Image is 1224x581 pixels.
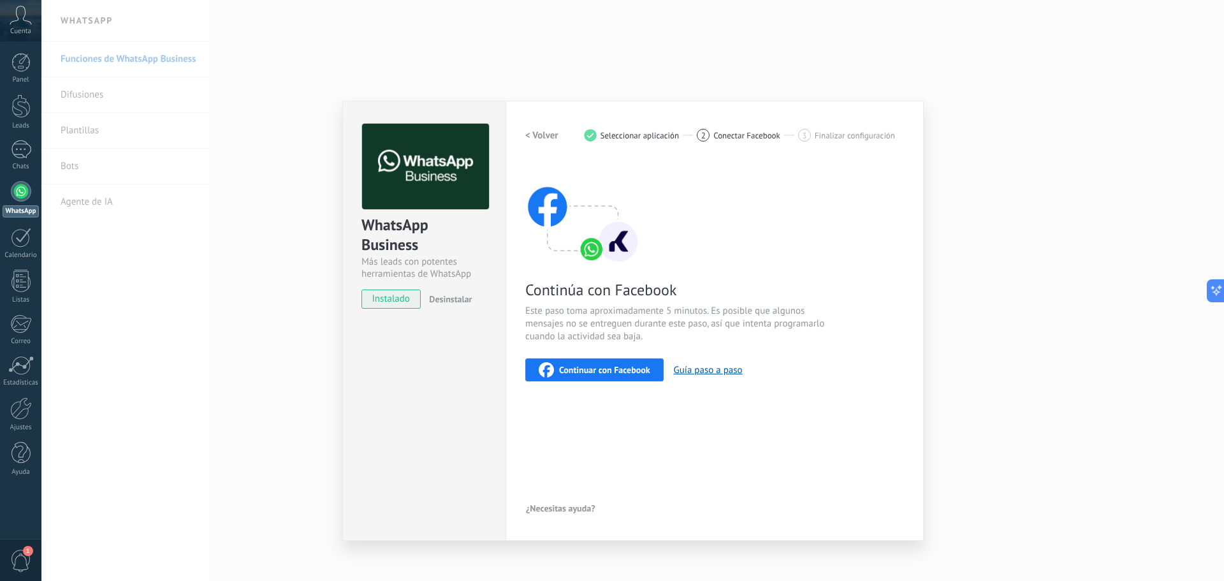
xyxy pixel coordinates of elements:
img: logo_main.png [362,124,489,210]
span: 2 [701,130,706,141]
div: Correo [3,337,40,346]
div: WhatsApp [3,205,39,217]
div: Ayuda [3,468,40,476]
div: Leads [3,122,40,130]
span: 1 [23,546,33,556]
span: instalado [362,290,420,309]
div: WhatsApp Business [361,215,487,256]
button: Continuar con Facebook [525,358,664,381]
div: Calendario [3,251,40,260]
button: Desinstalar [424,290,472,309]
span: Desinstalar [429,293,472,305]
div: Ajustes [3,423,40,432]
button: < Volver [525,124,558,147]
span: Seleccionar aplicación [601,131,680,140]
div: Estadísticas [3,379,40,387]
span: Este paso toma aproximadamente 5 minutos. Es posible que algunos mensajes no se entreguen durante... [525,305,829,343]
button: Guía paso a paso [674,364,743,376]
span: Finalizar configuración [815,131,895,140]
span: Continuar con Facebook [559,365,650,374]
div: Listas [3,296,40,304]
span: Conectar Facebook [713,131,780,140]
span: ¿Necesitas ayuda? [526,504,595,513]
span: 3 [802,130,806,141]
div: Más leads con potentes herramientas de WhatsApp [361,256,487,280]
div: Chats [3,163,40,171]
button: ¿Necesitas ayuda? [525,499,596,518]
div: Panel [3,76,40,84]
span: Continúa con Facebook [525,280,829,300]
img: connect with facebook [525,162,640,264]
h2: < Volver [525,129,558,142]
span: Cuenta [10,27,31,36]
